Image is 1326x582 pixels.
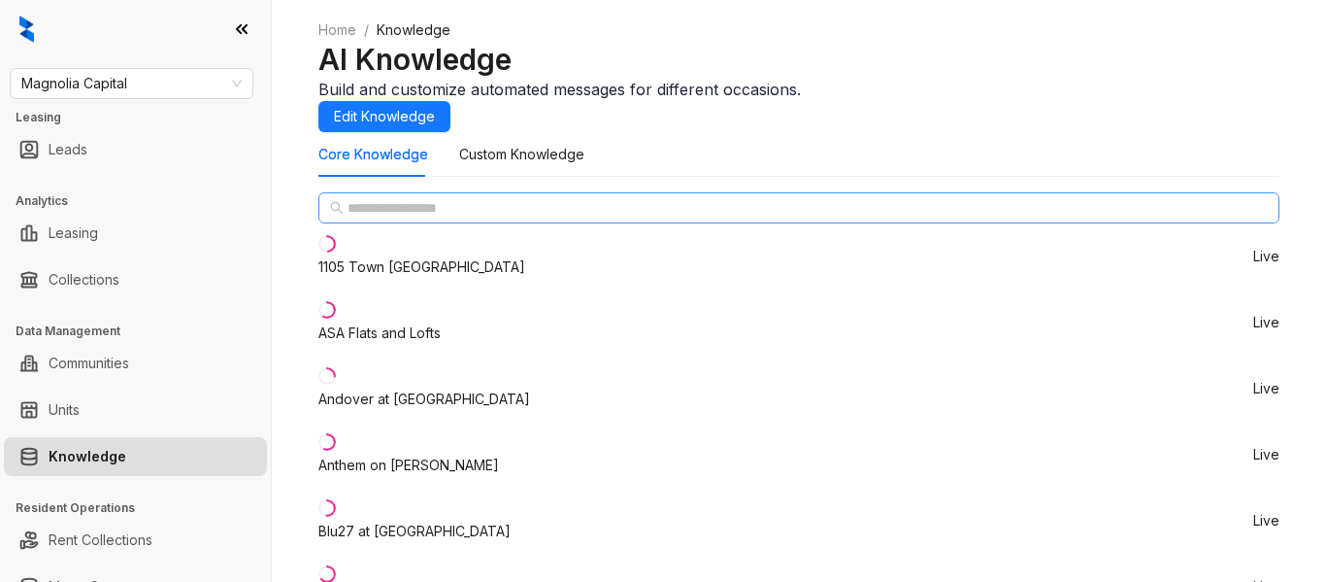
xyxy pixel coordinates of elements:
[4,437,267,476] li: Knowledge
[318,455,499,476] div: Anthem on [PERSON_NAME]
[16,499,271,517] h3: Resident Operations
[318,101,450,132] button: Edit Knowledge
[4,391,267,429] li: Units
[4,214,267,253] li: Leasing
[4,260,267,299] li: Collections
[4,130,267,169] li: Leads
[315,19,360,41] a: Home
[4,344,267,383] li: Communities
[21,69,242,98] span: Magnolia Capital
[330,201,344,215] span: search
[49,344,129,383] a: Communities
[19,16,34,43] img: logo
[318,389,530,410] div: Andover at [GEOGRAPHIC_DATA]
[377,21,450,38] span: Knowledge
[334,106,435,127] span: Edit Knowledge
[318,521,511,542] div: Blu27 at [GEOGRAPHIC_DATA]
[16,323,271,340] h3: Data Management
[318,78,1279,101] div: Build and customize automated messages for different occasions.
[318,41,1279,78] h2: AI Knowledge
[318,323,441,344] div: ASA Flats and Lofts
[49,130,87,169] a: Leads
[1253,448,1279,462] span: Live
[1253,382,1279,395] span: Live
[1253,250,1279,263] span: Live
[49,391,80,429] a: Units
[459,144,584,165] div: Custom Knowledge
[49,260,119,299] a: Collections
[364,19,369,41] li: /
[49,437,126,476] a: Knowledge
[4,521,267,560] li: Rent Collections
[1253,514,1279,528] span: Live
[49,521,152,560] a: Rent Collections
[49,214,98,253] a: Leasing
[1253,316,1279,329] span: Live
[16,109,271,126] h3: Leasing
[318,257,525,278] div: 1105 Town [GEOGRAPHIC_DATA]
[16,192,271,210] h3: Analytics
[318,144,428,165] div: Core Knowledge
